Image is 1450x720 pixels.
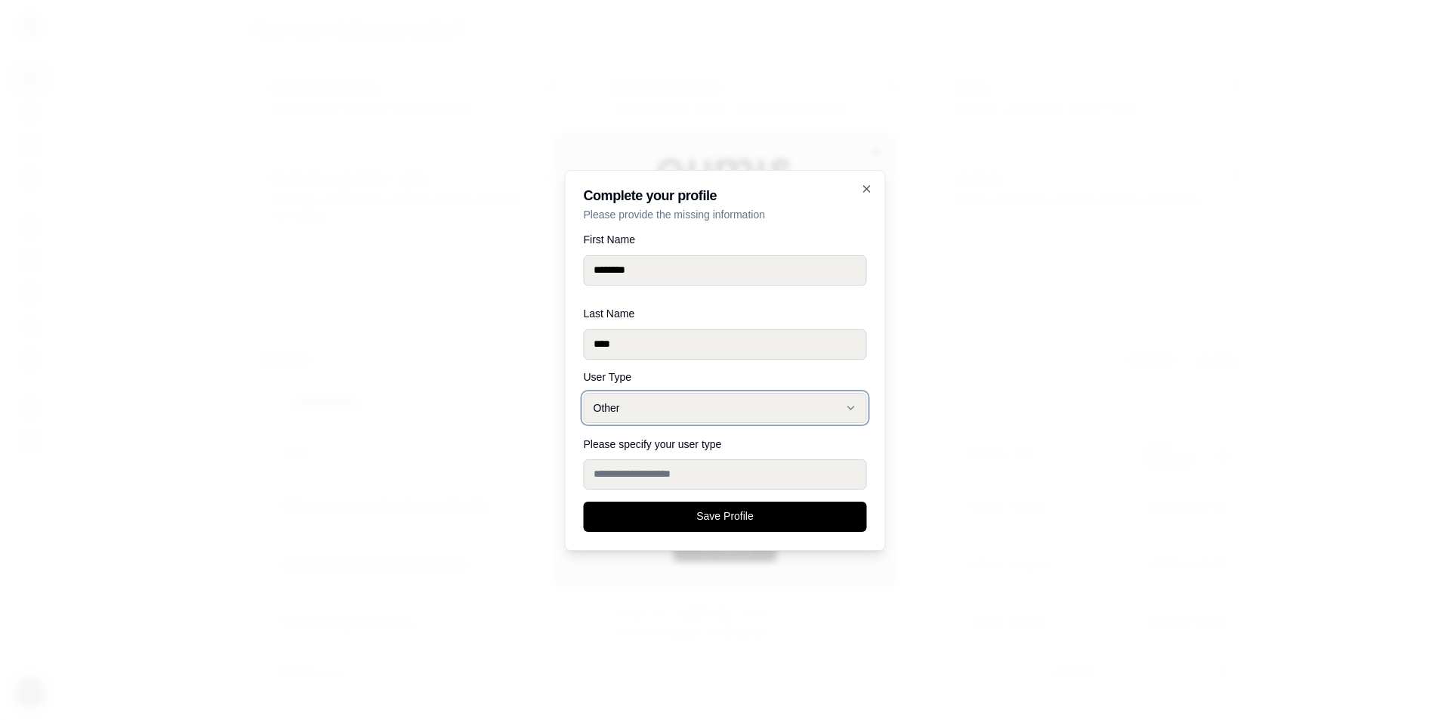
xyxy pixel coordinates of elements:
label: Please specify your user type [584,438,722,450]
button: Save Profile [584,502,867,532]
p: Please provide the missing information [584,207,867,222]
label: Last Name [584,308,867,319]
label: First Name [584,234,867,245]
label: User Type [584,372,867,382]
h2: Complete your profile [584,189,867,202]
